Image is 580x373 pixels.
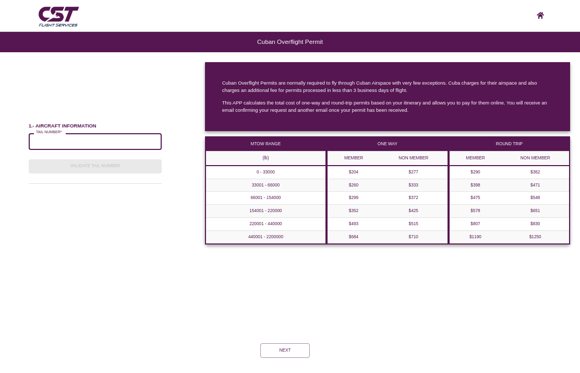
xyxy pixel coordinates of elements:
[449,205,502,218] td: $578
[222,99,553,114] div: This APP calculates the total cost of one-way and round-trip permits based on your itinerary and ...
[380,166,448,179] td: $277
[327,230,380,243] td: $684
[327,179,380,192] td: $260
[449,151,502,166] th: MEMBER
[327,166,380,179] td: $204
[449,218,502,231] td: $807
[537,12,544,18] img: CST logo, click here to go home screen
[206,137,326,151] th: MTOW RANGE
[449,137,570,151] th: ROUND TRIP
[501,205,570,218] td: $651
[449,230,502,243] td: $1190
[206,179,326,192] th: 33001 - 66000
[327,218,380,231] td: $493
[501,230,570,243] td: $1250
[380,205,448,218] td: $425
[29,123,162,129] h6: 1.- AIRCRAFT INFORMATION
[222,79,553,94] div: Cuban Overflight Permits are normally required to fly through Cuban Airspace with very few except...
[206,230,326,243] th: 440001 - 2200000
[327,136,448,244] table: a dense table
[36,129,62,134] label: TAIL NUMBER*
[501,179,570,192] td: $471
[327,137,448,151] th: ONE WAY
[380,192,448,205] td: $372
[501,151,570,166] th: NON MEMBER
[205,136,327,244] table: a dense table
[37,4,80,28] img: CST Flight Services logo
[380,151,448,166] th: NON MEMBER
[449,166,502,179] td: $290
[501,218,570,231] td: $830
[501,192,570,205] td: $548
[260,343,310,358] button: Next
[380,179,448,192] td: $333
[449,179,502,192] td: $398
[206,151,326,166] th: (lb)
[206,166,326,179] th: 0 - 33000
[206,218,326,231] th: 220001 - 440000
[501,166,570,179] td: $362
[380,230,448,243] td: $710
[327,205,380,218] td: $352
[206,192,326,205] th: 66001 - 154000
[449,192,502,205] td: $475
[206,205,326,218] th: 154001 - 220000
[327,192,380,205] td: $299
[327,151,380,166] th: MEMBER
[449,136,570,244] table: a dense table
[380,218,448,231] td: $515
